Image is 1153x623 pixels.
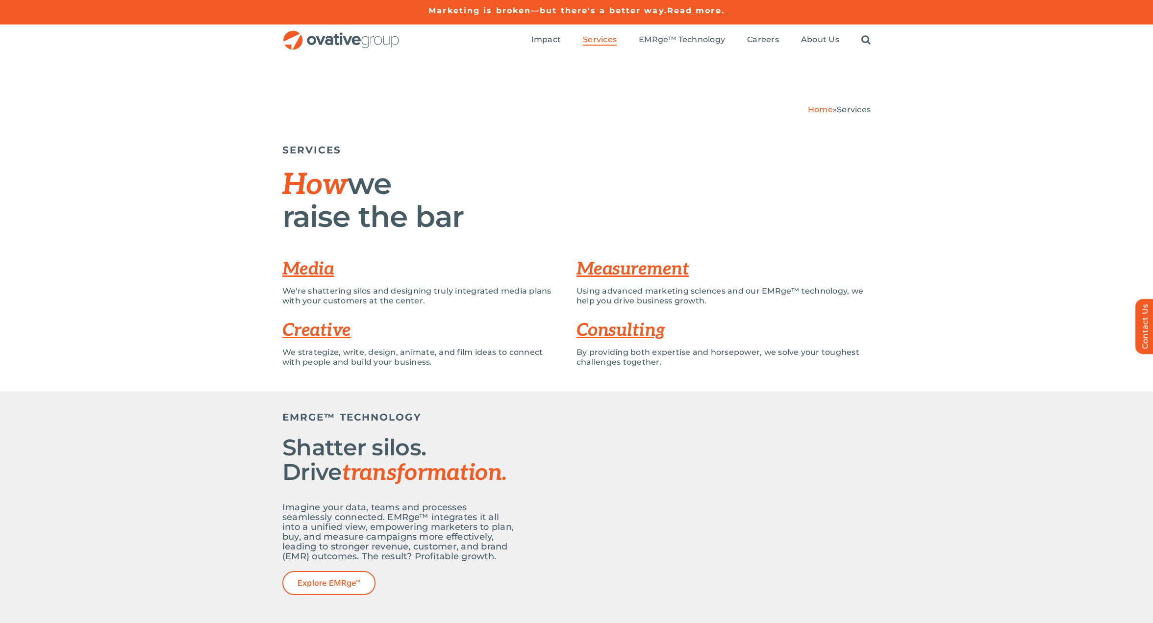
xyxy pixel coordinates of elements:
a: Marketing is broken—but there's a better way. [428,6,667,15]
a: About Us [801,35,839,46]
p: By providing both expertise and horsepower, we solve your toughest challenges together. [576,348,871,367]
span: Services [837,105,871,114]
span: Careers [747,35,779,45]
h2: Shatter silos. Drive [282,435,518,485]
span: Services [583,35,617,45]
h5: SERVICES [282,144,871,156]
a: OG_Full_horizontal_RGB [282,29,400,39]
h1: we raise the bar [282,168,871,232]
a: Careers [747,35,779,46]
a: Services [583,35,617,46]
a: Impact [531,35,561,46]
a: Measurement [576,258,689,280]
a: EMRge™ Technology [639,35,725,46]
img: OG_EMRge_Overview_R4_EMRge_Graphic transparent [596,406,792,599]
p: Imagine your data, teams and processes seamlessly connected. EMRge™ integrates it all into a unif... [282,502,518,561]
span: » [808,105,871,114]
a: Explore EMRge™ [282,571,376,595]
a: Read more. [667,6,725,15]
span: Impact [531,35,561,45]
p: We strategize, write, design, animate, and film ideas to connect with people and build your busin... [282,348,562,367]
h5: EMRGE™ TECHNOLOGY [282,411,518,423]
span: How [282,168,348,203]
span: Explore EMRge™ [298,578,360,588]
a: Consulting [576,320,665,341]
nav: Menu [531,25,871,56]
a: Home [808,105,833,114]
span: transformation. [342,459,507,487]
a: Creative [282,320,351,341]
span: About Us [801,35,839,45]
p: We're shattering silos and designing truly integrated media plans with your customers at the center. [282,286,562,306]
p: Using advanced marketing sciences and our EMRge™ technology, we help you drive business growth. [576,286,871,306]
a: Search [861,35,871,46]
span: EMRge™ Technology [639,35,725,45]
a: Media [282,258,334,280]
